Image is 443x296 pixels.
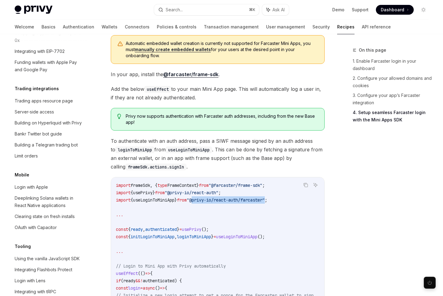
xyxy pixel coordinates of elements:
[135,278,140,283] span: &&
[167,183,196,188] span: FrameContext
[15,141,78,149] div: Building a Telegram trading bot
[265,197,267,203] span: ;
[125,20,149,34] a: Connectors
[131,234,175,239] span: initLoginToMiniApp
[15,224,57,231] div: OAuth with Capacitor
[15,48,65,55] div: Integrating with EIP-7702
[15,183,48,191] div: Login with Apple
[160,285,165,291] span: =>
[126,40,318,59] span: Automatic embedded wallet creation is currently not supported for Farcaster Mini Apps, you must f...
[111,137,325,171] span: To authenticate with an auth address, pass a SIWF message signed by an auth address to from . Thi...
[121,278,123,283] span: (
[165,285,167,291] span: {
[111,70,325,79] span: In your app, install the .
[128,234,131,239] span: {
[144,86,171,93] code: useEffect
[216,234,258,239] span: useLoginToMiniApp
[133,197,175,203] span: useLoginToMiniApp
[131,190,133,195] span: {
[116,227,128,232] span: const
[177,197,187,203] span: from
[10,275,88,286] a: Login with Lens
[138,271,145,276] span: (()
[312,20,330,34] a: Security
[353,56,433,73] a: 1. Enable Farcaster login in your dashboard
[175,278,182,283] span: ) {
[201,227,209,232] span: ();
[111,85,325,102] span: Add the below to your main Mini App page. This will automatically log a user in, if they are not ...
[262,4,289,15] button: Ask AI
[140,278,143,283] span: !
[353,73,433,91] a: 2. Configure your allowed domains and cookies
[258,234,265,239] span: ();
[187,197,265,203] span: "@privy-io/react-auth/farcaster"
[179,227,182,232] span: =
[15,277,45,284] div: Login with Lens
[175,234,177,239] span: ,
[140,285,143,291] span: =
[116,285,128,291] span: const
[143,285,155,291] span: async
[15,59,84,73] div: Funding wallets with Apple Pay and Google Pay
[15,255,80,262] div: Using the vanilla JavaScript SDK
[116,183,131,188] span: import
[15,20,34,34] a: Welcome
[302,181,310,189] button: Copy the contents from the code block
[15,171,29,179] h5: Mobile
[15,130,62,138] div: Bankr Twitter bot guide
[63,20,94,34] a: Authentication
[353,91,433,108] a: 3. Configure your app’s Farcaster integration
[154,4,259,15] button: Search...⌘K
[133,190,153,195] span: usePrivy
[131,183,150,188] span: frameSdk
[182,227,201,232] span: usePrivy
[163,71,218,78] a: @farcaster/frame-sdk
[15,119,82,127] div: Building on Hyperliquid with Privy
[117,41,123,47] svg: Warning
[135,47,211,52] a: manually create embedded wallets
[10,46,88,57] a: Integrating with EIP-7702
[199,183,209,188] span: from
[131,197,133,203] span: {
[150,271,153,276] span: {
[131,227,143,232] span: ready
[272,7,285,13] span: Ask AI
[41,20,56,34] a: Basics
[362,20,391,34] a: API reference
[376,5,414,15] a: Dashboard
[15,243,31,250] h5: Tooling
[150,183,157,188] span: , {
[214,234,216,239] span: =
[211,234,214,239] span: }
[15,194,84,209] div: Deeplinking Solana wallets in React Native applications
[166,6,183,13] div: Search...
[15,152,38,160] div: Limit orders
[353,108,433,125] a: 4. Setup seamless Farcaster login with the Mini Apps SDK
[15,288,56,295] div: Integrating with tRPC
[128,285,140,291] span: login
[116,271,138,276] span: useEffect
[10,128,88,139] a: Bankr Twitter bot guide
[381,7,404,13] span: Dashboard
[115,146,154,153] code: loginToMiniApp
[10,150,88,161] a: Limit orders
[15,108,54,116] div: Server-side access
[128,227,131,232] span: {
[165,190,218,195] span: "@privy-io/react-auth"
[10,106,88,117] a: Server-side access
[116,234,128,239] span: const
[10,211,88,222] a: Clearing state on fresh installs
[10,139,88,150] a: Building a Telegram trading bot
[10,264,88,275] a: Integrating Flashbots Protect
[312,181,319,189] button: Ask AI
[117,114,121,119] svg: Tip
[177,234,211,239] span: loginToMiniApp
[352,7,369,13] a: Support
[125,164,186,170] code: frameSdk.actions.signIn
[175,197,177,203] span: }
[157,20,196,34] a: Policies & controls
[204,20,259,34] a: Transaction management
[419,5,428,15] button: Toggle dark mode
[196,183,199,188] span: }
[143,278,175,283] span: authenticated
